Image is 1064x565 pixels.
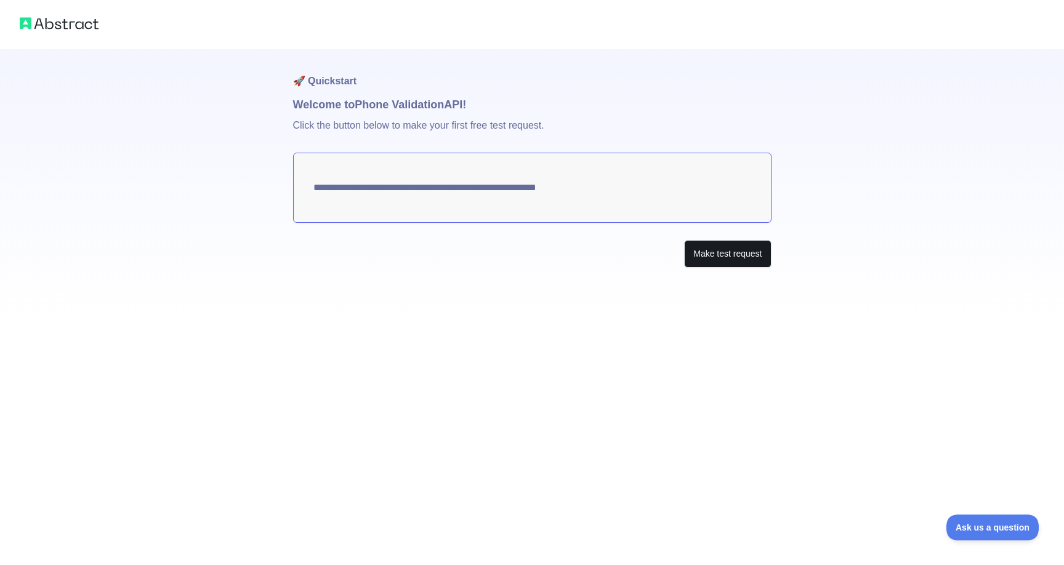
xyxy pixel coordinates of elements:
[20,15,99,32] img: Abstract logo
[293,113,772,153] p: Click the button below to make your first free test request.
[293,49,772,96] h1: 🚀 Quickstart
[684,240,771,268] button: Make test request
[946,515,1039,540] iframe: Toggle Customer Support
[293,96,772,113] h1: Welcome to Phone Validation API!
